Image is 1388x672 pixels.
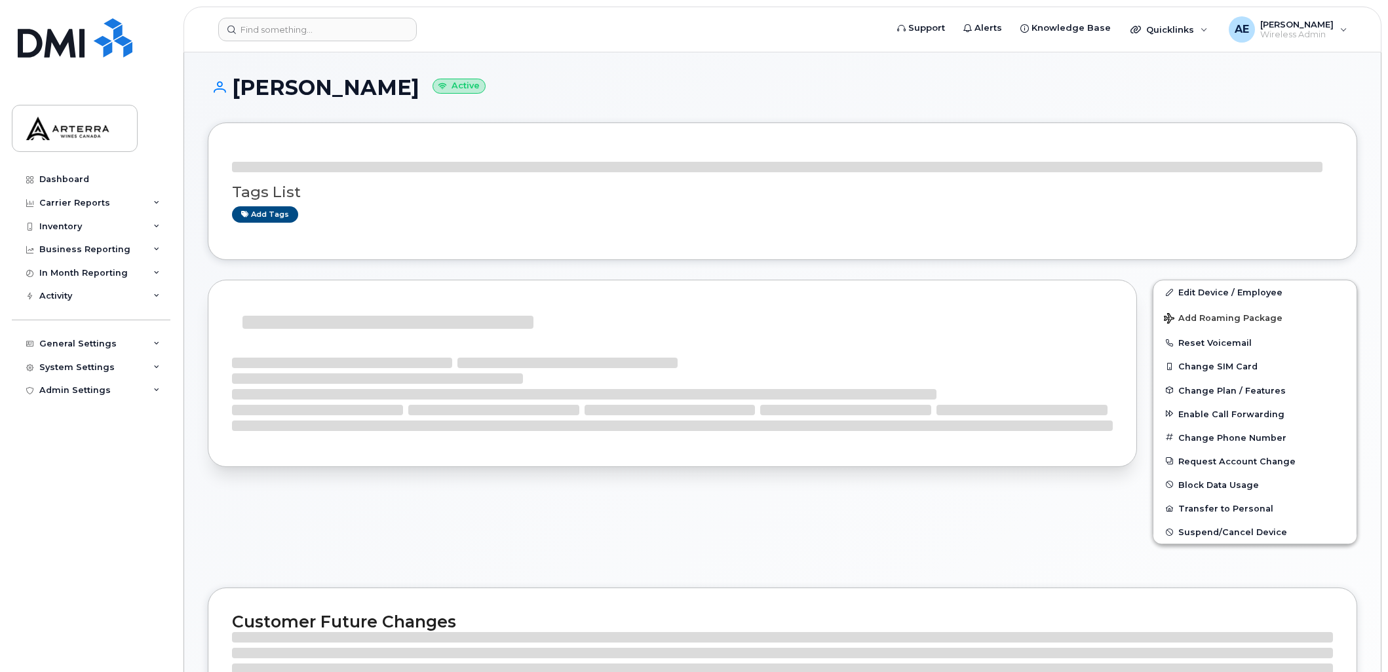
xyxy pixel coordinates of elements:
[1178,527,1287,537] span: Suspend/Cancel Device
[433,79,486,94] small: Active
[232,206,298,223] a: Add tags
[208,76,1357,99] h1: [PERSON_NAME]
[1153,354,1357,378] button: Change SIM Card
[1153,426,1357,449] button: Change Phone Number
[1178,385,1286,395] span: Change Plan / Features
[1153,449,1357,473] button: Request Account Change
[1153,379,1357,402] button: Change Plan / Features
[1178,409,1284,419] span: Enable Call Forwarding
[1153,520,1357,544] button: Suspend/Cancel Device
[1153,473,1357,496] button: Block Data Usage
[1153,402,1357,426] button: Enable Call Forwarding
[1153,280,1357,304] a: Edit Device / Employee
[1153,496,1357,520] button: Transfer to Personal
[1153,304,1357,331] button: Add Roaming Package
[1153,331,1357,354] button: Reset Voicemail
[1164,313,1282,326] span: Add Roaming Package
[232,184,1333,200] h3: Tags List
[232,612,1333,631] h2: Customer Future Changes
